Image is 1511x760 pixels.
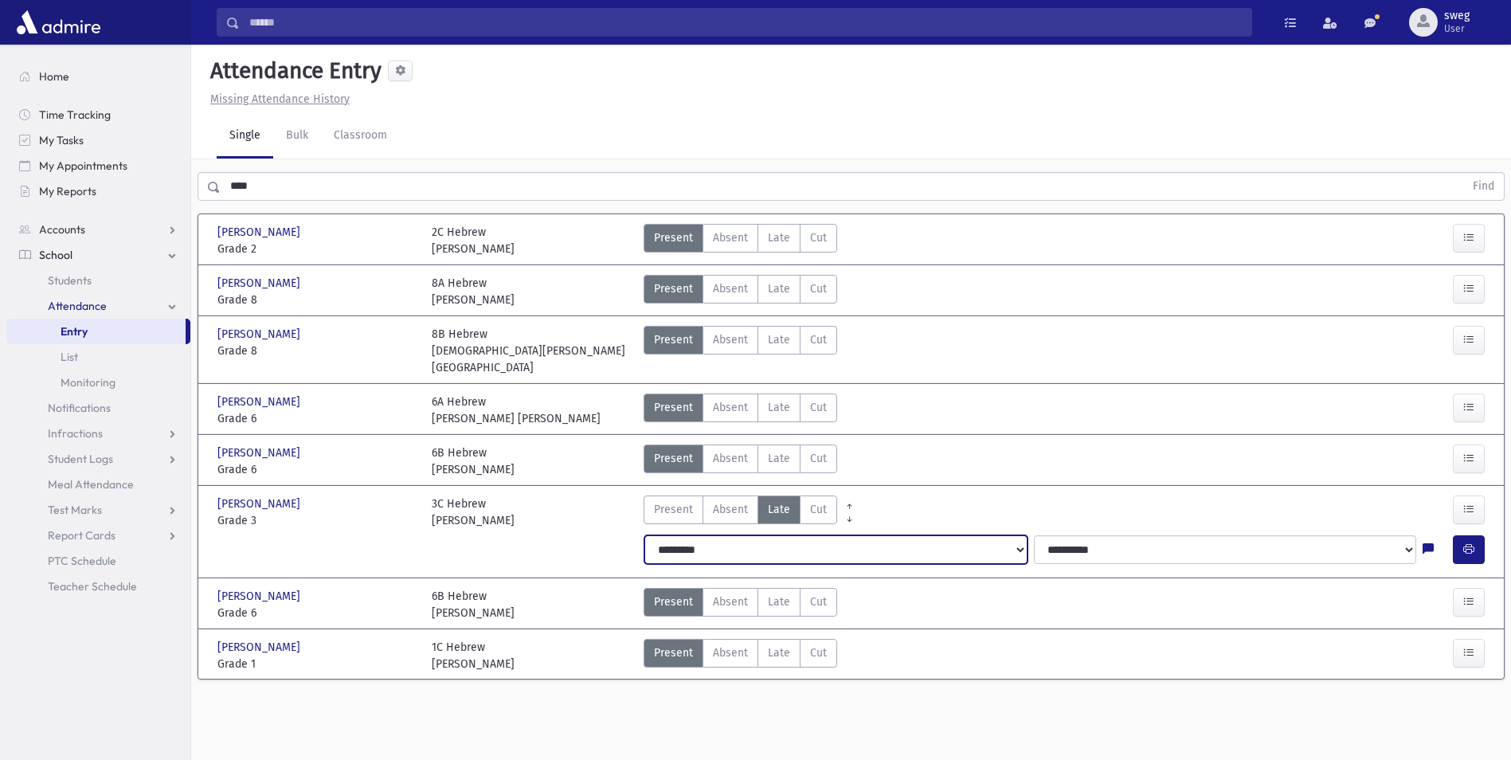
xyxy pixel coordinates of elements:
span: Attendance [48,299,107,313]
img: AdmirePro [13,6,104,38]
span: Monitoring [61,375,115,390]
span: Cut [810,399,827,416]
a: My Appointments [6,153,190,178]
a: Monitoring [6,370,190,395]
a: Student Logs [6,446,190,472]
span: Late [768,501,790,518]
a: My Reports [6,178,190,204]
span: [PERSON_NAME] [217,275,303,292]
span: Teacher Schedule [48,579,137,594]
span: Cut [810,331,827,348]
span: Late [768,331,790,348]
span: Meal Attendance [48,477,134,492]
a: List [6,344,190,370]
div: 1C Hebrew [PERSON_NAME] [432,639,515,672]
span: sweg [1444,10,1470,22]
span: Present [654,331,693,348]
span: Late [768,644,790,661]
span: Grade 6 [217,605,416,621]
span: List [61,350,78,364]
span: Late [768,450,790,467]
input: Search [240,8,1251,37]
span: Students [48,273,92,288]
span: My Appointments [39,159,127,173]
a: Classroom [321,114,400,159]
span: Late [768,280,790,297]
span: Present [654,280,693,297]
span: Absent [713,229,748,246]
div: AttTypes [644,275,837,308]
span: [PERSON_NAME] [217,445,303,461]
span: Cut [810,280,827,297]
span: [PERSON_NAME] [217,588,303,605]
span: Grade 6 [217,410,416,427]
span: [PERSON_NAME] [217,639,303,656]
a: Teacher Schedule [6,574,190,599]
span: School [39,248,72,262]
a: Infractions [6,421,190,446]
div: 6A Hebrew [PERSON_NAME] [PERSON_NAME] [432,394,601,427]
span: My Reports [39,184,96,198]
a: School [6,242,190,268]
a: Missing Attendance History [204,92,350,106]
div: AttTypes [644,224,837,257]
span: Late [768,399,790,416]
span: Present [654,229,693,246]
span: Present [654,450,693,467]
span: Cut [810,644,827,661]
span: Cut [810,594,827,610]
span: Late [768,229,790,246]
button: Find [1463,173,1504,200]
span: Infractions [48,426,103,441]
span: Student Logs [48,452,113,466]
div: 8B Hebrew [DEMOGRAPHIC_DATA][PERSON_NAME][GEOGRAPHIC_DATA] [432,326,630,376]
a: Single [217,114,273,159]
h5: Attendance Entry [204,57,382,84]
div: AttTypes [644,588,837,621]
span: Present [654,501,693,518]
span: [PERSON_NAME] [217,394,303,410]
span: PTC Schedule [48,554,116,568]
u: Missing Attendance History [210,92,350,106]
span: Entry [61,324,88,339]
a: Students [6,268,190,293]
span: Absent [713,280,748,297]
a: PTC Schedule [6,548,190,574]
span: Absent [713,501,748,518]
div: AttTypes [644,394,837,427]
a: Bulk [273,114,321,159]
a: Report Cards [6,523,190,548]
span: Grade 8 [217,343,416,359]
span: Present [654,644,693,661]
span: Grade 6 [217,461,416,478]
a: Attendance [6,293,190,319]
span: [PERSON_NAME] [217,326,303,343]
span: [PERSON_NAME] [217,224,303,241]
a: Time Tracking [6,102,190,127]
div: 6B Hebrew [PERSON_NAME] [432,588,515,621]
div: 2C Hebrew [PERSON_NAME] [432,224,515,257]
span: Absent [713,594,748,610]
span: Present [654,594,693,610]
span: Absent [713,399,748,416]
a: Home [6,64,190,89]
span: Absent [713,331,748,348]
span: Notifications [48,401,111,415]
div: AttTypes [644,445,837,478]
span: Home [39,69,69,84]
span: Cut [810,501,827,518]
span: Time Tracking [39,108,111,122]
a: Meal Attendance [6,472,190,497]
a: Accounts [6,217,190,242]
span: Grade 8 [217,292,416,308]
span: Cut [810,450,827,467]
span: [PERSON_NAME] [217,496,303,512]
span: Test Marks [48,503,102,517]
span: Absent [713,450,748,467]
div: 8A Hebrew [PERSON_NAME] [432,275,515,308]
span: Late [768,594,790,610]
span: Present [654,399,693,416]
span: Cut [810,229,827,246]
a: My Tasks [6,127,190,153]
span: Absent [713,644,748,661]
